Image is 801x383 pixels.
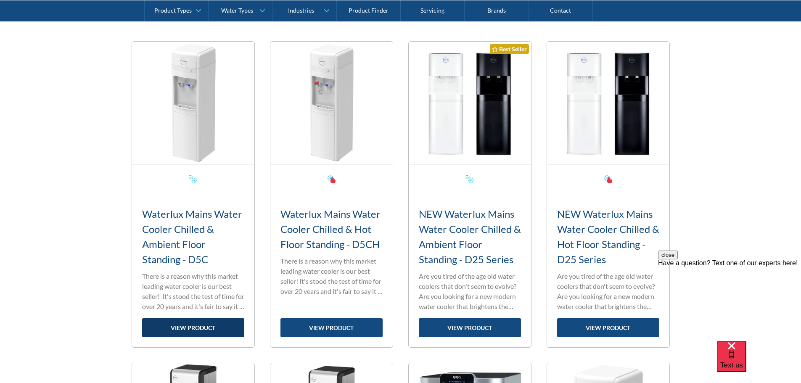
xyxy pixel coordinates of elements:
h3: NEW Waterlux Mains Water Cooler Chilled & Ambient Floor Standing - D25 Series [419,206,521,267]
div: Water Types [221,7,253,14]
a: view product [557,318,659,337]
p: Are you tired of the age old water coolers that don't seem to evolve? Are you looking for a new m... [419,271,521,312]
div: Industries [288,7,314,14]
iframe: podium webchat widget prompt [658,251,801,351]
img: NEW Waterlux Mains Water Cooler Chilled & Hot Floor Standing - D25 Series [547,42,669,164]
p: There is a reason why this market leading water cooler is our best seller! It's stood the test of... [280,256,383,296]
a: view product [419,318,521,337]
h3: Waterlux Mains Water Cooler Chilled & Ambient Floor Standing - D5C [142,206,244,267]
img: Waterlux Mains Water Cooler Chilled & Ambient Floor Standing - D5C [132,42,254,164]
h3: Waterlux Mains Water Cooler Chilled & Hot Floor Standing - D5CH [280,206,383,252]
div: Best Seller [490,44,529,54]
iframe: podium webchat widget bubble [717,341,801,383]
p: Are you tired of the age old water coolers that don't seem to evolve? Are you looking for a new m... [557,271,659,312]
a: view product [280,318,383,337]
a: view product [142,318,244,337]
p: There is a reason why this market leading water cooler is our best seller! It's stood the test of... [142,271,244,312]
img: NEW Waterlux Mains Water Cooler Chilled & Ambient Floor Standing - D25 Series [409,42,531,164]
div: Product Types [154,7,192,14]
h3: NEW Waterlux Mains Water Cooler Chilled & Hot Floor Standing - D25 Series [557,206,659,267]
img: Waterlux Mains Water Cooler Chilled & Hot Floor Standing - D5CH [270,42,393,164]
